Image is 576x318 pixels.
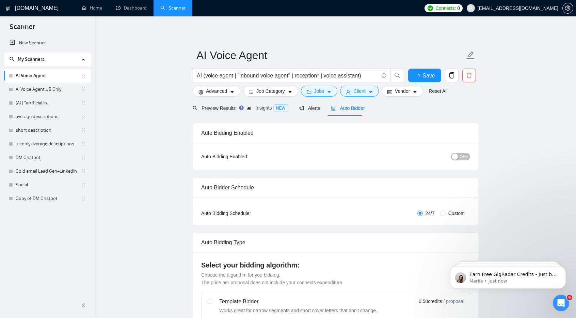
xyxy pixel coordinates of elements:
[10,56,45,62] span: My Scanners
[81,302,88,309] span: double-left
[346,89,351,95] span: user
[4,124,91,137] li: short description
[340,86,379,97] button: userClientcaret-down
[16,110,81,124] a: average descriptions
[201,153,291,160] div: Auto Bidding Enabled:
[553,295,569,311] iframe: Intercom live chat
[219,298,377,306] div: Template Bidder
[444,298,464,305] span: / proposal
[206,87,227,95] span: Advanced
[395,87,410,95] span: Vendor
[382,86,423,97] button: idcardVendorcaret-down
[445,72,458,78] span: copy
[387,89,392,95] span: idcard
[288,89,292,95] span: caret-down
[562,3,573,14] button: setting
[331,105,365,111] span: Auto Bidder
[201,272,343,285] span: Choose the algorithm for you bidding. The price per proposal does not include your connects expen...
[18,56,45,62] span: My Scanners
[435,4,456,12] span: Connects:
[445,69,459,82] button: copy
[562,5,573,11] a: setting
[81,169,86,174] span: holder
[16,124,81,137] a: short description
[196,47,465,64] input: Scanner name...
[567,295,572,300] span: 6
[468,6,473,11] span: user
[230,89,235,95] span: caret-down
[460,153,468,160] span: OFF
[408,69,441,82] button: Save
[307,89,311,95] span: folder
[246,105,251,110] span: area-chart
[16,151,81,164] a: DM Chatbot
[299,106,304,111] span: notification
[4,36,91,50] li: New Scanner
[382,73,386,78] span: info-circle
[327,89,332,95] span: caret-down
[256,87,285,95] span: Job Category
[368,89,373,95] span: caret-down
[16,69,81,83] a: AI Voice Agent
[81,141,86,147] span: holder
[81,73,86,78] span: holder
[457,4,460,12] span: 0
[429,87,447,95] a: Reset All
[16,137,81,151] a: us only average descriptions
[390,69,404,82] button: search
[201,233,470,252] div: Auto Bidding Type
[353,87,366,95] span: Client
[201,260,470,270] h4: Select your bidding algorithm:
[428,5,433,11] img: upwork-logo.png
[4,22,41,36] span: Scanner
[201,123,470,143] div: Auto Bidding Enabled
[4,83,91,96] li: AI Voice Agent US Only
[81,114,86,119] span: holder
[299,105,320,111] span: Alerts
[246,105,288,111] span: Insights
[198,89,203,95] span: setting
[197,71,379,80] input: Search Freelance Jobs...
[4,164,91,178] li: Cold email Lead Gen+LinkedIn
[413,89,417,95] span: caret-down
[81,196,86,201] span: holder
[81,128,86,133] span: holder
[462,69,476,82] button: delete
[4,178,91,192] li: Social
[193,86,240,97] button: settingAdvancedcaret-down
[440,252,576,300] iframe: Intercom notifications message
[422,71,435,80] span: Save
[116,5,147,11] a: dashboardDashboard
[273,104,288,112] span: NEW
[249,89,254,95] span: bars
[10,36,85,50] a: New Scanner
[16,164,81,178] a: Cold email Lead Gen+LinkedIn
[201,178,470,197] div: Auto Bidder Schedule
[201,209,291,217] div: Auto Bidding Schedule:
[193,106,197,111] span: search
[391,72,404,78] span: search
[423,209,437,217] span: 24/7
[446,209,467,217] span: Custom
[563,5,573,11] span: setting
[16,178,81,192] a: Social
[160,5,186,11] a: searchScanner
[414,74,422,79] span: loading
[81,87,86,92] span: holder
[463,72,476,78] span: delete
[4,69,91,83] li: AI Voice Agent
[419,298,442,305] span: 0.50 credits
[238,105,244,111] div: Tooltip anchor
[301,86,338,97] button: folderJobscaret-down
[4,192,91,205] li: Copy of DM Chatbot
[82,5,102,11] a: homeHome
[10,57,14,61] span: search
[314,87,324,95] span: Jobs
[81,100,86,106] span: holder
[4,96,91,110] li: (AI | "artificial in
[4,137,91,151] li: us only average descriptions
